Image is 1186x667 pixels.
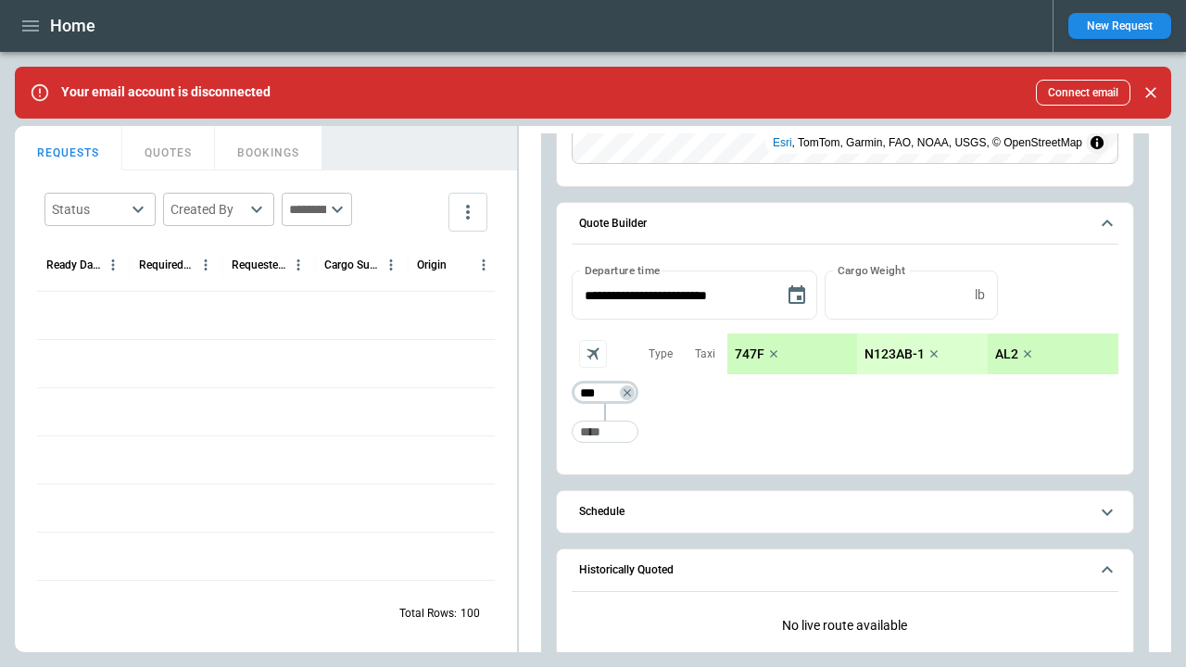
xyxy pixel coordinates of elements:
a: Esri [773,136,792,149]
p: Your email account is disconnected [61,84,271,100]
p: No live route available [572,603,1118,648]
div: Required Date & Time (UTC+03:00) [139,258,194,271]
h6: Schedule [579,506,625,518]
button: Close [1138,80,1164,106]
p: Taxi [695,346,715,362]
div: Status [52,200,126,219]
div: Created By [170,200,245,219]
p: AL2 [995,346,1018,362]
button: QUOTES [122,126,215,170]
h6: Historically Quoted [579,564,674,576]
h1: Home [50,15,95,37]
div: scrollable content [727,333,1118,374]
button: Choose date, selected date is Sep 5, 2025 [778,277,815,314]
p: N123AB-1 [864,346,925,362]
button: Historically Quoted [572,549,1118,592]
p: Total Rows: [399,606,457,622]
summary: Toggle attribution [1086,132,1108,154]
div: Cargo Summary [324,258,379,271]
div: Quote Builder [572,271,1118,452]
p: Type [649,346,673,362]
div: Requested Route [232,258,286,271]
button: Origin column menu [472,253,496,277]
p: 100 [461,606,480,622]
button: REQUESTS [15,126,122,170]
button: Schedule [572,491,1118,533]
h6: Quote Builder [579,218,647,230]
div: dismiss [1138,72,1164,113]
button: BOOKINGS [215,126,322,170]
span: Aircraft selection [579,340,607,368]
div: , TomTom, Garmin, FAO, NOAA, USGS, © OpenStreetMap [773,133,1082,152]
button: Quote Builder [572,203,1118,245]
div: Historically Quoted [572,603,1118,648]
button: Required Date & Time (UTC+03:00) column menu [194,253,218,277]
div: Ready Date & Time (UTC+03:00) [46,258,101,271]
label: Cargo Weight [838,262,905,278]
div: Too short [572,421,638,443]
button: New Request [1068,13,1171,39]
p: 747F [735,346,764,362]
button: Requested Route column menu [286,253,310,277]
div: Origin [417,258,447,271]
button: Connect email [1036,80,1130,106]
button: Ready Date & Time (UTC+03:00) column menu [101,253,125,277]
button: Cargo Summary column menu [379,253,403,277]
label: Departure time [585,262,661,278]
div: Not found [572,382,638,404]
p: lb [975,287,985,303]
button: more [448,193,487,232]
